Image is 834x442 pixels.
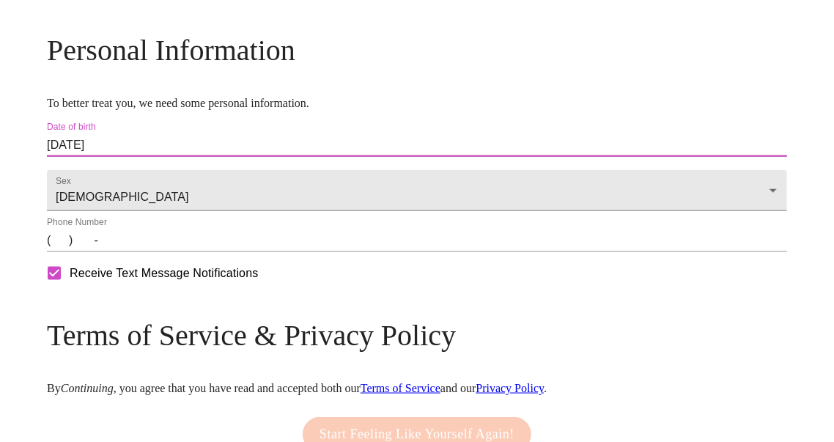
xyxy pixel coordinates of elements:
[61,382,114,394] em: Continuing
[47,318,787,353] h3: Terms of Service & Privacy Policy
[47,97,787,110] p: To better treat you, we need some personal information.
[361,382,440,394] a: Terms of Service
[70,265,258,282] span: Receive Text Message Notifications
[47,382,787,395] p: By , you agree that you have read and accepted both our and our .
[476,382,544,394] a: Privacy Policy
[47,170,787,211] div: [DEMOGRAPHIC_DATA]
[47,218,107,227] label: Phone Number
[47,33,787,67] h3: Personal Information
[47,123,96,132] label: Date of birth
